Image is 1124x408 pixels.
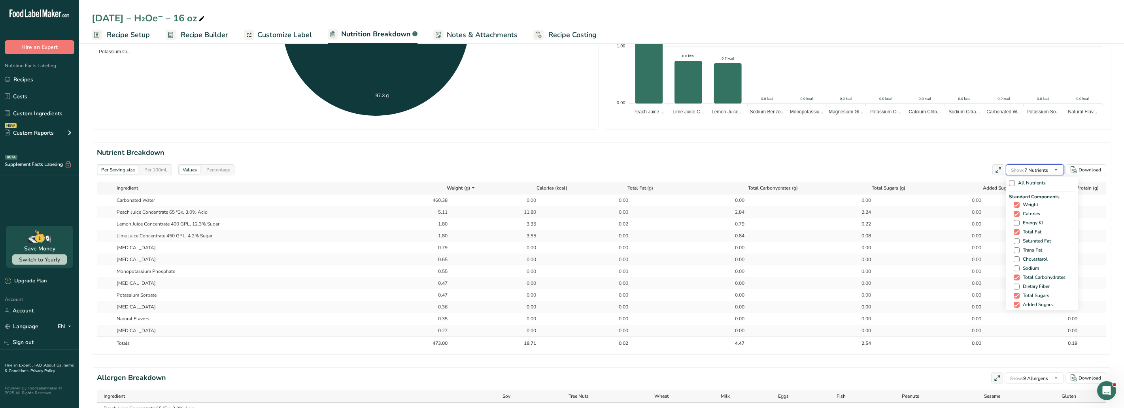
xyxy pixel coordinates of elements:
span: Added Sugars [1020,302,1053,308]
span: 9 Allergens [1010,375,1048,382]
tspan: Magnesium Gl... [829,109,863,115]
th: Totals [113,337,398,349]
span: Dietary Fiber [1020,284,1050,290]
div: Percentage [203,165,233,174]
div: 0.00 [608,232,628,239]
div: 0.00 [851,315,871,322]
span: Show: [1011,167,1024,173]
span: Recipe Builder [181,30,228,40]
td: [MEDICAL_DATA] [113,277,398,289]
span: Calories (kcal) [536,184,567,192]
span: Customize Label [257,30,312,40]
span: Wheat [654,393,669,400]
div: 0.00 [608,244,628,251]
span: Cholesterol [1020,256,1048,262]
div: 0.00 [962,315,981,322]
span: Recipe Setup [107,30,150,40]
div: 0.00 [962,220,981,228]
div: 0.00 [962,327,981,334]
div: BETA [5,155,17,160]
a: Recipe Setup [92,26,150,44]
div: 0.00 [516,256,536,263]
span: Trans Fat [1020,247,1042,253]
div: 0.00 [851,327,871,334]
td: [MEDICAL_DATA] [113,254,398,265]
div: 0.47 [428,280,448,287]
div: 3.55 [516,232,536,239]
button: Show:9 Allergens [1005,372,1064,384]
div: Per Serving size [98,165,138,174]
td: Lemon Juice Concentrate 400 GPL, 12.3% Sugar [113,218,398,230]
div: 0.00 [608,256,628,263]
a: Recipe Costing [533,26,597,44]
div: 2.24 [851,209,871,216]
div: 0.00 [725,315,744,322]
div: 11.80 [516,209,536,216]
a: Notes & Attachments [433,26,518,44]
span: Total Sugars [1020,293,1049,299]
div: 0.00 [608,268,628,275]
td: Natural Flavors [113,313,398,325]
div: 0.00 [962,303,981,310]
div: Custom Reports [5,129,54,137]
div: 0.02 [608,220,628,228]
span: Total Sugars (g) [872,184,905,192]
button: Show:7 Nutrients [1006,164,1064,175]
a: Nutrition Breakdown [328,25,417,44]
span: Ingredient [104,393,125,400]
div: 1.80 [428,232,448,239]
div: 0.00 [962,256,981,263]
div: 0.00 [608,315,628,322]
div: 0.00 [516,244,536,251]
div: 0.00 [725,291,744,299]
div: 0.65 [428,256,448,263]
div: 0.00 [725,256,744,263]
span: Tree Nuts [569,393,589,400]
tspan: Natural Flav... [1068,109,1097,115]
span: Ingredient [117,184,138,192]
tspan: Sodium Citra... [948,109,980,115]
h2: Nutrient Breakdown [97,147,1106,158]
div: 0.00 [962,197,981,204]
div: NEW [5,123,17,128]
span: Peanuts [902,393,919,400]
div: 0.00 [608,209,628,216]
div: 0.00 [725,244,744,251]
div: 5.11 [428,209,448,216]
span: Total Fat (g) [627,184,653,192]
div: 0.79 [725,220,744,228]
div: 0.00 [516,280,536,287]
div: 2.84 [725,209,744,216]
span: Show: [1010,375,1023,382]
div: 4.47 [725,340,744,347]
a: Terms & Conditions . [5,363,74,374]
div: 3.35 [516,220,536,228]
span: Saturated Fat [1020,238,1051,244]
tspan: Lime Juice C... [673,109,704,115]
div: 0.00 [516,197,536,204]
td: [MEDICAL_DATA] [113,242,398,254]
div: 0.00 [516,315,536,322]
span: Milk [721,393,730,400]
span: Total Carbohydrates [1020,275,1065,280]
div: 473.00 [428,340,448,347]
div: Download [1079,374,1101,382]
div: 0.47 [428,291,448,299]
tspan: 0.00 [617,100,625,105]
a: FAQ . [34,363,44,368]
tspan: Peach Juice ... [633,109,665,115]
div: 0.00 [851,291,871,299]
a: Recipe Builder [166,26,228,44]
div: 0.00 [962,232,981,239]
td: Lime Juice Concentrate 450 GPL, 4.2% Sugar [113,230,398,242]
div: 0.00 [608,280,628,287]
tspan: Lemon Juice ... [712,109,744,115]
div: 0.55 [428,268,448,275]
span: Sodium [1020,265,1039,271]
div: 0.00 [516,327,536,334]
td: Peach Juice Concentrate 65 °Bx, 3.0% Acid [113,206,398,218]
span: Switch to Yearly [19,256,60,263]
td: Monopotassium Phosphate [113,265,398,277]
span: Calories [1020,211,1040,217]
iframe: Intercom live chat [1097,381,1116,400]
